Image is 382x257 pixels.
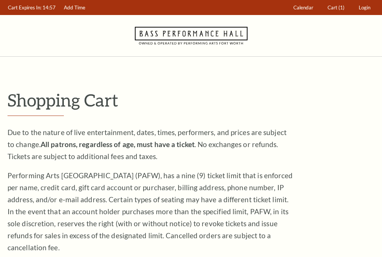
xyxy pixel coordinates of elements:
[324,0,348,15] a: Cart (1)
[293,5,313,11] span: Calendar
[8,90,374,110] p: Shopping Cart
[60,0,89,15] a: Add Time
[8,5,41,11] span: Cart Expires In:
[42,5,56,11] span: 14:57
[41,140,195,149] strong: All patrons, regardless of age, must have a ticket
[8,128,287,161] span: Due to the nature of live entertainment, dates, times, performers, and prices are subject to chan...
[359,5,370,11] span: Login
[290,0,317,15] a: Calendar
[338,5,344,11] span: (1)
[355,0,374,15] a: Login
[8,170,293,254] p: Performing Arts [GEOGRAPHIC_DATA] (PAFW), has a nine (9) ticket limit that is enforced per name, ...
[328,5,337,11] span: Cart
